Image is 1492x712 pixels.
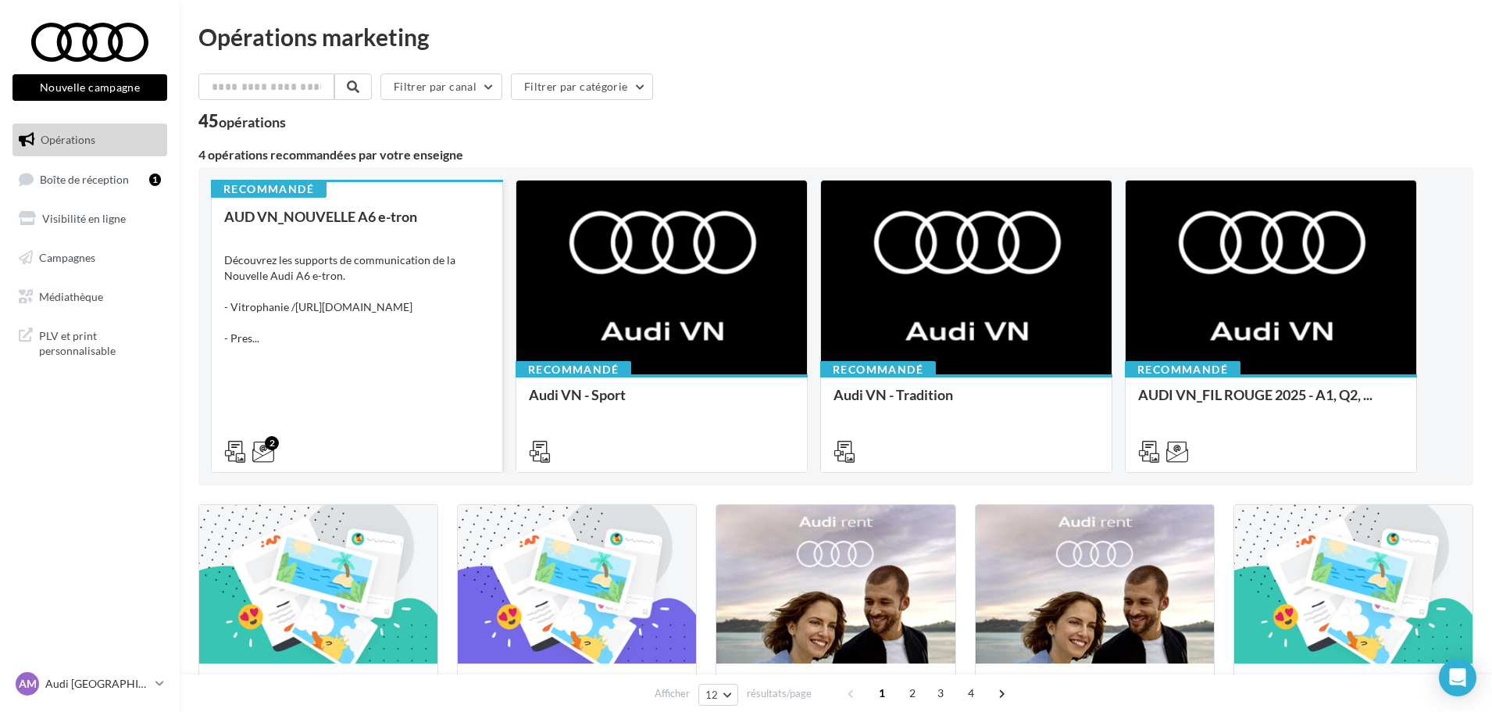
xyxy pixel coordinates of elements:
[869,681,894,706] span: 1
[9,319,170,365] a: PLV et print personnalisable
[516,361,631,378] div: Recommandé
[820,361,936,378] div: Recommandé
[9,123,170,156] a: Opérations
[42,212,126,225] span: Visibilité en ligne
[958,681,983,706] span: 4
[380,73,502,100] button: Filtrer par canal
[211,181,327,198] div: Recommandé
[1439,659,1476,696] div: Open Intercom Messenger
[747,686,812,701] span: résultats/page
[39,251,95,264] span: Campagnes
[295,300,412,313] a: [URL][DOMAIN_NAME]
[12,74,167,101] button: Nouvelle campagne
[265,436,279,450] div: 2
[705,689,719,701] span: 12
[39,289,103,302] span: Médiathèque
[198,148,1473,161] div: 4 opérations recommandées par votre enseigne
[9,281,170,313] a: Médiathèque
[39,325,161,359] span: PLV et print personnalisable
[149,174,161,186] div: 1
[833,386,953,403] span: Audi VN - Tradition
[655,686,690,701] span: Afficher
[928,681,953,706] span: 3
[9,202,170,235] a: Visibilité en ligne
[19,676,37,692] span: AM
[900,681,925,706] span: 2
[12,669,167,699] a: AM Audi [GEOGRAPHIC_DATA]
[511,73,653,100] button: Filtrer par catégorie
[698,684,738,706] button: 12
[529,386,626,403] span: Audi VN - Sport
[219,115,286,129] div: opérations
[198,113,286,130] div: 45
[41,133,95,146] span: Opérations
[198,25,1473,48] div: Opérations marketing
[40,172,129,185] span: Boîte de réception
[9,163,170,196] a: Boîte de réception1
[224,208,417,225] span: AUD VN_NOUVELLE A6 e-tron
[1138,386,1372,403] span: AUDI VN_FIL ROUGE 2025 - A1, Q2, ...
[9,242,170,274] a: Campagnes
[45,676,149,692] p: Audi [GEOGRAPHIC_DATA]
[224,252,490,346] div: Découvrez les supports de communication de la Nouvelle Audi A6 e-tron. - Vitrophanie / - Pres...
[1125,361,1240,378] div: Recommandé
